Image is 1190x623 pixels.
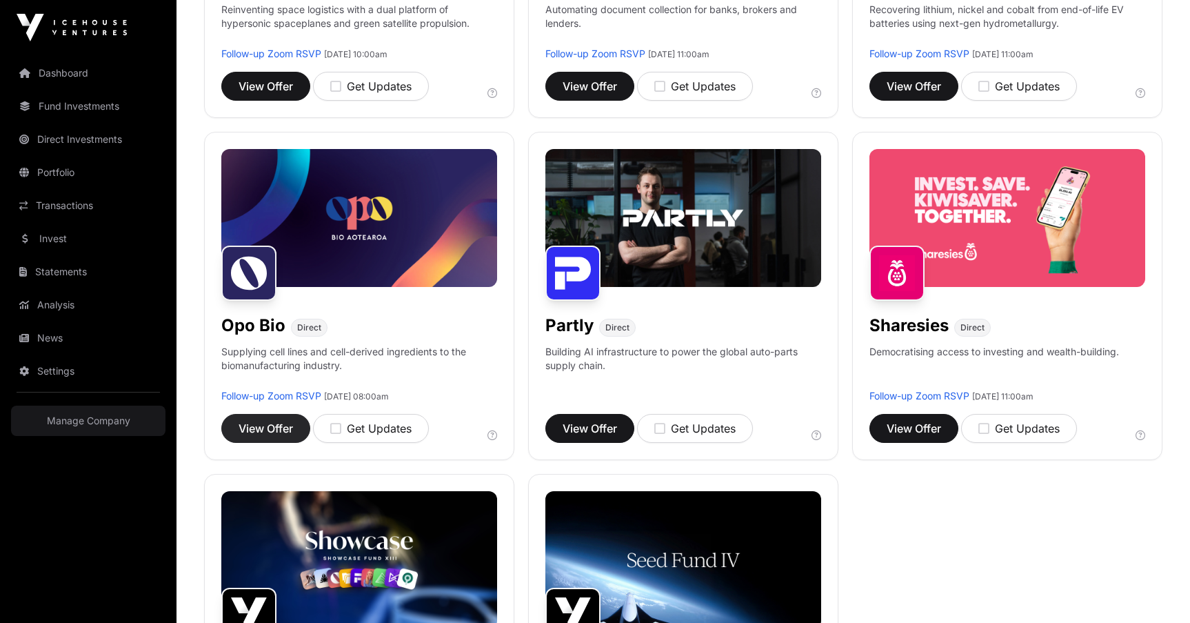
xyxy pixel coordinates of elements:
[313,72,429,101] button: Get Updates
[605,322,629,333] span: Direct
[1121,557,1190,623] iframe: Chat Widget
[887,78,941,95] span: View Offer
[637,72,753,101] button: Get Updates
[239,420,293,437] span: View Offer
[221,246,276,301] img: Opo Bio
[11,224,165,254] a: Invest
[239,78,293,95] span: View Offer
[330,78,412,95] div: Get Updates
[654,420,736,437] div: Get Updates
[887,420,941,437] span: View Offer
[869,48,969,59] a: Follow-up Zoom RSVP
[869,149,1145,287] img: Sharesies-Banner.jpg
[11,157,165,188] a: Portfolio
[11,323,165,353] a: News
[869,246,925,301] img: Sharesies
[869,315,949,337] h1: Sharesies
[324,391,389,402] span: [DATE] 08:00am
[654,78,736,95] div: Get Updates
[221,3,497,47] p: Reinventing space logistics with a dual platform of hypersonic spaceplanes and green satellite pr...
[221,345,497,373] p: Supplying cell lines and cell-derived ingredients to the biomanufacturing industry.
[869,72,958,101] button: View Offer
[297,322,321,333] span: Direct
[563,420,617,437] span: View Offer
[221,48,321,59] a: Follow-up Zoom RSVP
[563,78,617,95] span: View Offer
[221,390,321,402] a: Follow-up Zoom RSVP
[545,48,645,59] a: Follow-up Zoom RSVP
[960,322,985,333] span: Direct
[869,414,958,443] button: View Offer
[11,356,165,386] a: Settings
[313,414,429,443] button: Get Updates
[221,149,497,287] img: Opo-Bio-Banner.jpg
[11,91,165,121] a: Fund Investments
[11,190,165,221] a: Transactions
[545,345,821,389] p: Building AI infrastructure to power the global auto-parts supply chain.
[11,290,165,320] a: Analysis
[978,78,1060,95] div: Get Updates
[545,149,821,287] img: Partly-Banner.jpg
[545,414,634,443] button: View Offer
[11,257,165,287] a: Statements
[545,3,821,47] p: Automating document collection for banks, brokers and lenders.
[869,3,1145,47] p: Recovering lithium, nickel and cobalt from end-of-life EV batteries using next-gen hydrometallurgy.
[972,49,1033,59] span: [DATE] 11:00am
[961,414,1077,443] button: Get Updates
[330,420,412,437] div: Get Updates
[978,420,1060,437] div: Get Updates
[972,391,1033,402] span: [DATE] 11:00am
[11,58,165,88] a: Dashboard
[17,14,127,41] img: Icehouse Ventures Logo
[545,72,634,101] button: View Offer
[648,49,709,59] span: [DATE] 11:00am
[221,315,285,337] h1: Opo Bio
[221,72,310,101] button: View Offer
[961,72,1077,101] button: Get Updates
[11,406,165,436] a: Manage Company
[545,246,601,301] img: Partly
[869,345,1119,389] p: Democratising access to investing and wealth-building.
[869,390,969,402] a: Follow-up Zoom RSVP
[545,315,594,337] h1: Partly
[11,124,165,155] a: Direct Investments
[324,49,387,59] span: [DATE] 10:00am
[221,414,310,443] button: View Offer
[637,414,753,443] button: Get Updates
